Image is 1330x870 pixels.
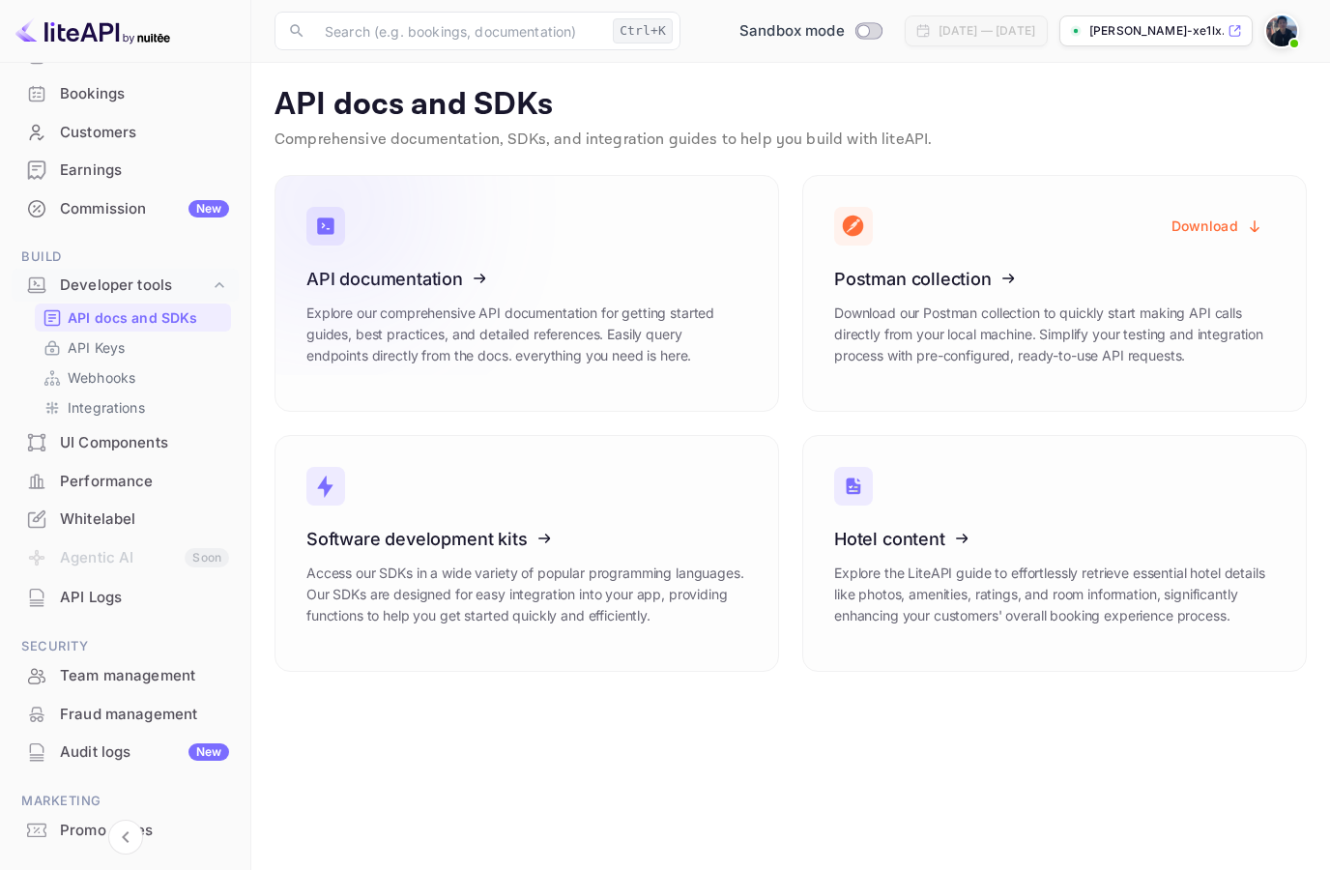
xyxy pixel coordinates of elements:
[43,397,223,418] a: Integrations
[108,820,143,855] button: Collapse navigation
[60,275,210,297] div: Developer tools
[12,38,239,73] a: Home
[188,743,229,761] div: New
[12,734,239,769] a: Audit logsNew
[834,303,1275,366] p: Download our Postman collection to quickly start making API calls directly from your local machin...
[12,579,239,615] a: API Logs
[12,424,239,462] div: UI Components
[15,15,170,46] img: LiteAPI logo
[60,665,229,687] div: Team management
[313,12,605,50] input: Search (e.g. bookings, documentation)
[12,579,239,617] div: API Logs
[35,393,231,421] div: Integrations
[12,75,239,113] div: Bookings
[12,791,239,812] span: Marketing
[68,397,145,418] p: Integrations
[60,432,229,454] div: UI Components
[12,424,239,460] a: UI Components
[60,471,229,493] div: Performance
[275,175,779,412] a: API documentationExplore our comprehensive API documentation for getting started guides, best pra...
[60,704,229,726] div: Fraud management
[834,563,1275,626] p: Explore the LiteAPI guide to effortlessly retrieve essential hotel details like photos, amenities...
[60,820,229,842] div: Promo codes
[802,435,1307,672] a: Hotel contentExplore the LiteAPI guide to effortlessly retrieve essential hotel details like phot...
[60,159,229,182] div: Earnings
[1089,22,1224,40] p: [PERSON_NAME]-xe1lx.[PERSON_NAME]...
[12,190,239,226] a: CommissionNew
[12,657,239,693] a: Team management
[275,86,1307,125] p: API docs and SDKs
[834,269,1275,289] h3: Postman collection
[60,587,229,609] div: API Logs
[12,246,239,268] span: Build
[1160,207,1275,245] button: Download
[1266,15,1297,46] img: Grayson Ho
[43,307,223,328] a: API docs and SDKs
[12,463,239,501] div: Performance
[35,333,231,362] div: API Keys
[275,435,779,672] a: Software development kitsAccess our SDKs in a wide variety of popular programming languages. Our ...
[43,337,223,358] a: API Keys
[12,114,239,152] div: Customers
[12,190,239,228] div: CommissionNew
[12,152,239,189] div: Earnings
[12,75,239,111] a: Bookings
[12,463,239,499] a: Performance
[613,18,673,43] div: Ctrl+K
[12,696,239,734] div: Fraud management
[60,83,229,105] div: Bookings
[275,129,1307,152] p: Comprehensive documentation, SDKs, and integration guides to help you build with liteAPI.
[35,304,231,332] div: API docs and SDKs
[739,20,845,43] span: Sandbox mode
[12,501,239,538] div: Whitelabel
[12,657,239,695] div: Team management
[68,307,198,328] p: API docs and SDKs
[68,337,125,358] p: API Keys
[12,269,239,303] div: Developer tools
[43,367,223,388] a: Webhooks
[834,529,1275,549] h3: Hotel content
[68,367,135,388] p: Webhooks
[60,198,229,220] div: Commission
[12,734,239,771] div: Audit logsNew
[12,636,239,657] span: Security
[12,501,239,536] a: Whitelabel
[939,22,1035,40] div: [DATE] — [DATE]
[12,696,239,732] a: Fraud management
[732,20,889,43] div: Switch to Production mode
[306,529,747,549] h3: Software development kits
[306,563,747,626] p: Access our SDKs in a wide variety of popular programming languages. Our SDKs are designed for eas...
[60,741,229,764] div: Audit logs
[12,114,239,150] a: Customers
[35,363,231,391] div: Webhooks
[12,812,239,848] a: Promo codes
[12,812,239,850] div: Promo codes
[60,122,229,144] div: Customers
[188,200,229,217] div: New
[12,152,239,188] a: Earnings
[60,508,229,531] div: Whitelabel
